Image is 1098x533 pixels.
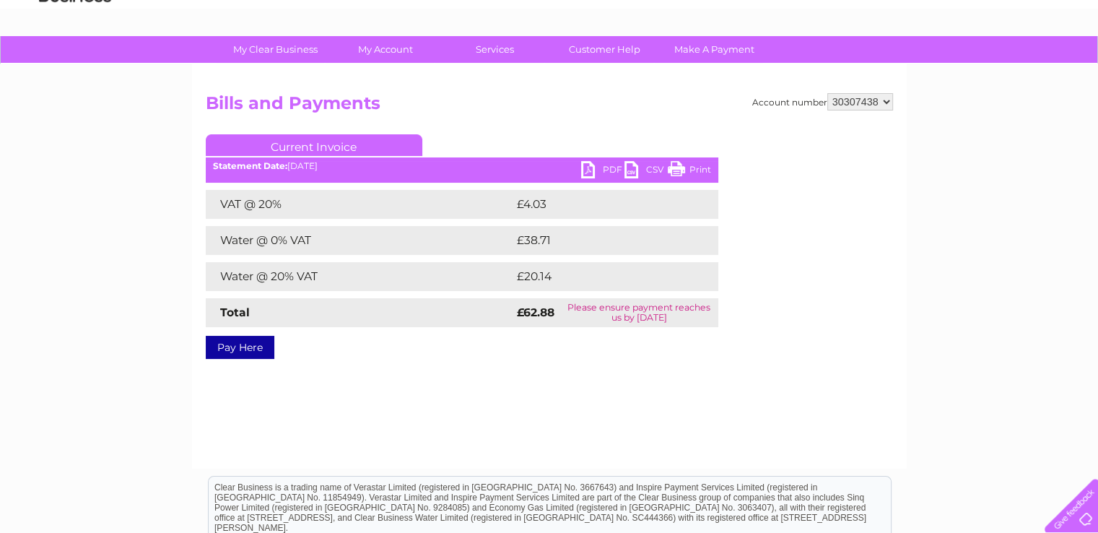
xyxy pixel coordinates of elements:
a: Water [844,61,871,72]
img: logo.png [38,38,112,82]
a: Pay Here [206,336,274,359]
td: Water @ 20% VAT [206,262,513,291]
td: Water @ 0% VAT [206,226,513,255]
a: Telecoms [920,61,964,72]
td: Please ensure payment reaches us by [DATE] [560,298,718,327]
a: Customer Help [545,36,664,63]
a: Contact [1002,61,1037,72]
a: Make A Payment [655,36,774,63]
a: PDF [581,161,624,182]
strong: £62.88 [517,305,554,319]
div: [DATE] [206,161,718,171]
a: Print [668,161,711,182]
td: VAT @ 20% [206,190,513,219]
a: My Clear Business [216,36,335,63]
div: Clear Business is a trading name of Verastar Limited (registered in [GEOGRAPHIC_DATA] No. 3667643... [209,8,891,70]
a: Services [435,36,554,63]
h2: Bills and Payments [206,93,893,121]
div: Account number [752,93,893,110]
strong: Total [220,305,250,319]
a: 0333 014 3131 [826,7,925,25]
a: Log out [1050,61,1084,72]
td: £20.14 [513,262,688,291]
a: Blog [972,61,993,72]
a: My Account [326,36,445,63]
b: Statement Date: [213,160,287,171]
a: Current Invoice [206,134,422,156]
a: Energy [880,61,912,72]
td: £4.03 [513,190,684,219]
a: CSV [624,161,668,182]
td: £38.71 [513,226,688,255]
